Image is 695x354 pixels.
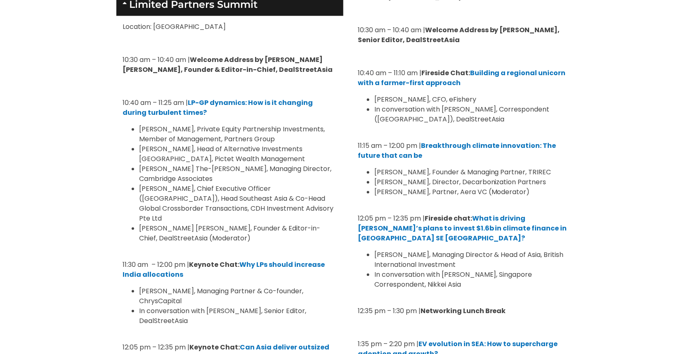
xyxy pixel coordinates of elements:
[139,286,303,306] span: [PERSON_NAME], Managing Partner & Co-founder, ChrysCapital
[425,214,472,223] b: Fireside chat:
[358,68,566,88] a: Building a regional unicorn with a farmer-first approach
[123,98,188,107] span: 10:40 am – 11:25 am |
[189,342,240,352] b: Keynote Chat:
[358,141,556,160] a: Breakthrough climate innovation: The future that can be
[123,260,325,279] a: Why LPs should increase India allocations
[358,68,421,78] span: 10:40 am – 11:10 am |
[421,68,470,78] b: Fireside Chat:
[358,25,425,35] span: 10:30 am – 10:40 am |
[374,167,551,177] span: [PERSON_NAME], Founder & Managing Partner, TRIREC
[358,306,421,316] span: 12:35 pm – 1:30 pm |
[123,342,189,352] span: 12:05 pm – 12:35 pm |
[139,124,325,144] span: [PERSON_NAME], Private Equity Partnership Investments, Member of Management, Partners Group
[123,22,337,32] p: Location: [GEOGRAPHIC_DATA]
[358,339,418,349] span: 1:35 pm – 2:20 pm |
[139,144,305,164] span: [PERSON_NAME], Head of Alternative Investments [GEOGRAPHIC_DATA], Pictet Wealth Management
[139,306,306,325] span: In conversation with [PERSON_NAME], Senior Editor, DealStreetAsia
[374,270,532,289] span: In conversation with [PERSON_NAME], Singapore Correspondent, Nikkei Asia
[139,184,333,223] span: [PERSON_NAME], Chief Executive Officer ([GEOGRAPHIC_DATA]), Head Southeast Asia & Co-Head Global ...
[123,55,333,74] b: Welcome Address by [PERSON_NAME] [PERSON_NAME], Founder & Editor-in-Chief, DealStreetAsia
[358,214,567,243] a: What is driving [PERSON_NAME]’s plans to invest $1.6b in climate finance in [GEOGRAPHIC_DATA] SE ...
[374,250,564,269] span: [PERSON_NAME], Managing Director & Head of Asia, British International Investment
[421,306,506,316] b: Networking Lunch Break
[189,260,239,269] b: Keynote Chat:
[374,105,550,124] span: In conversation with [PERSON_NAME], Correspondent ([GEOGRAPHIC_DATA]), DealStreetAsia
[123,55,190,64] span: 10:30 am – 10:40 am |
[374,95,476,104] span: [PERSON_NAME], CFO, eFishery
[374,177,546,187] span: [PERSON_NAME], Director, Decarbonization Partners
[374,187,530,197] span: [PERSON_NAME], Partner, Aera VC (Moderator)
[139,164,331,183] span: [PERSON_NAME] The-[PERSON_NAME], Managing Director, Cambridge Associates
[358,214,425,223] span: 12:05 pm – 12:35 pm |
[123,260,189,269] span: 11:30 am – 12:00 pm |
[123,98,313,117] a: LP-GP dynamics: How is it changing during turbulent times?
[358,25,560,45] b: Welcome Address by [PERSON_NAME], Senior Editor, DealStreetAsia
[139,223,320,243] span: [PERSON_NAME] [PERSON_NAME], Founder & Editor-in-Chief, DealStreetAsia (Moderator)
[358,141,421,150] span: 11:15 am – 12:00 pm |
